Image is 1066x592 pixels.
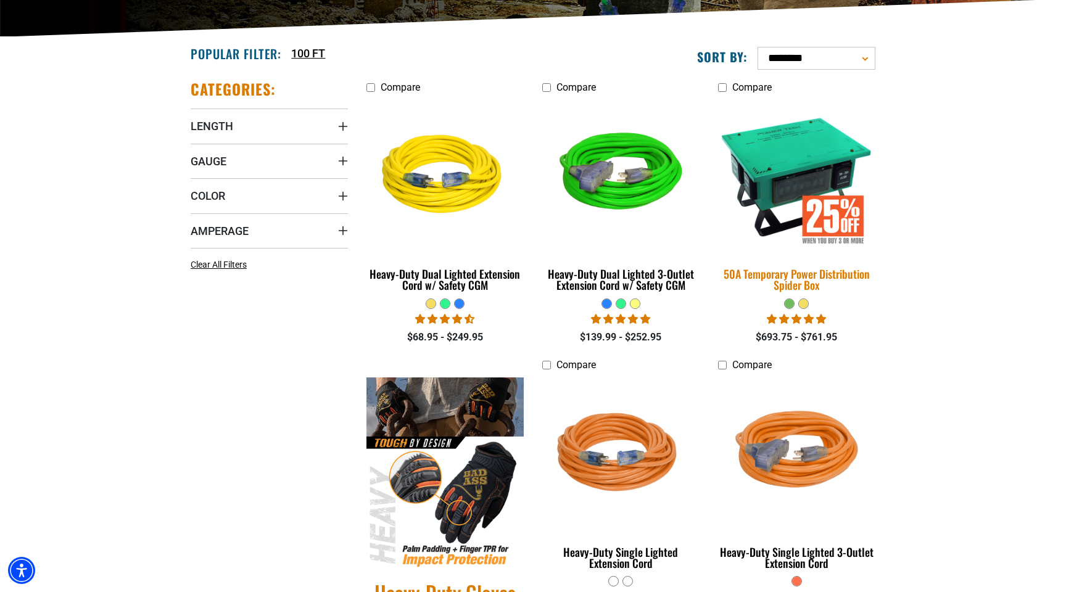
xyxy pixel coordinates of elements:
summary: Gauge [191,144,348,178]
span: Color [191,189,225,203]
span: Compare [556,359,596,371]
span: Gauge [191,154,226,168]
div: Accessibility Menu [8,557,35,584]
img: yellow [368,105,523,247]
summary: Length [191,109,348,143]
h2: Popular Filter: [191,46,281,62]
img: orange [719,383,874,525]
a: Clear All Filters [191,258,252,271]
a: yellow Heavy-Duty Dual Lighted Extension Cord w/ Safety CGM [366,99,524,298]
span: 5.00 stars [767,313,826,325]
span: Amperage [191,224,249,238]
div: $68.95 - $249.95 [366,330,524,345]
div: $139.99 - $252.95 [542,330,700,345]
span: 4.92 stars [591,313,650,325]
img: neon green [543,105,698,247]
div: $693.75 - $761.95 [718,330,875,345]
span: Clear All Filters [191,260,247,269]
span: Compare [732,359,772,371]
a: orange Heavy-Duty Single Lighted Extension Cord [542,377,700,576]
span: Compare [381,81,420,93]
label: Sort by: [697,49,748,65]
summary: Amperage [191,213,348,248]
span: Length [191,119,233,133]
div: Heavy-Duty Single Lighted 3-Outlet Extension Cord [718,546,875,569]
img: Heavy-Duty Gloves [366,377,524,568]
div: 50A Temporary Power Distribution Spider Box [718,268,875,290]
a: neon green Heavy-Duty Dual Lighted 3-Outlet Extension Cord w/ Safety CGM [542,99,700,298]
a: 100 FT [291,45,325,62]
img: 50A Temporary Power Distribution Spider Box [710,97,883,255]
span: Compare [732,81,772,93]
span: Compare [556,81,596,93]
summary: Color [191,178,348,213]
h2: Categories: [191,80,276,99]
img: orange [543,383,698,525]
div: Heavy-Duty Dual Lighted Extension Cord w/ Safety CGM [366,268,524,290]
div: Heavy-Duty Single Lighted Extension Cord [542,546,700,569]
a: orange Heavy-Duty Single Lighted 3-Outlet Extension Cord [718,377,875,576]
span: 4.64 stars [415,313,474,325]
div: Heavy-Duty Dual Lighted 3-Outlet Extension Cord w/ Safety CGM [542,268,700,290]
a: 50A Temporary Power Distribution Spider Box 50A Temporary Power Distribution Spider Box [718,99,875,298]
